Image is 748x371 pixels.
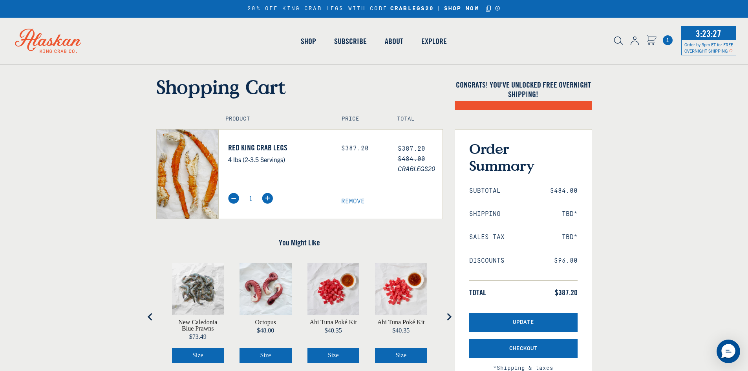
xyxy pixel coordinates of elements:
span: Size [328,352,339,358]
span: Size [260,352,271,358]
a: Remove [341,198,443,205]
img: Alaskan King Crab Co. logo [4,18,92,64]
h4: Total [397,116,435,122]
a: View Octopus [255,319,276,325]
span: $40.35 [392,327,410,334]
a: View New Caledonia Blue Prawns [172,319,224,332]
div: product [232,255,300,371]
a: Red King Crab Legs [228,143,329,152]
span: Size [192,352,203,358]
s: $484.00 [398,155,425,163]
button: Next slide [441,309,457,325]
span: Order by 3pm ET for FREE OVERNIGHT SHIPPING [684,42,733,53]
p: 4 lbs (2-3.5 Servings) [228,154,329,164]
span: $96.80 [554,257,578,265]
img: Red King Crab Legs - 4 lbs (2-3.5 Servings) [157,130,218,219]
button: Go to last slide [143,309,158,325]
a: Announcement Bar Modal [495,5,501,11]
h1: Shopping Cart [156,75,443,98]
span: Total [469,288,486,297]
div: Messenger Dummy Widget [717,340,740,363]
span: Shipping [469,210,501,218]
img: Caledonia blue prawns on parchment paper [172,263,224,315]
button: Update [469,313,578,332]
a: Explore [412,19,456,64]
img: plus [262,193,273,204]
span: $387.20 [398,145,425,152]
div: product [164,255,232,371]
img: account [631,37,639,45]
span: Discounts [469,257,505,265]
span: Size [395,352,406,358]
span: $73.49 [189,333,207,340]
a: Cart [663,35,673,45]
button: Checkout [469,339,578,358]
button: Select Ahi Tuna Poké Kit size [375,348,427,363]
div: 20% OFF KING CRAB LEGS WITH CODE | [247,4,500,13]
a: About [376,19,412,64]
span: $48.00 [257,327,274,334]
a: Subscribe [325,19,376,64]
a: Cart [646,35,657,46]
a: View Ahi Tuna Poké Kit [310,319,357,325]
span: $387.20 [555,288,578,297]
div: product [300,255,368,371]
span: Shipping Notice Icon [729,48,733,53]
span: $40.35 [325,327,342,334]
img: Octopus on parchment paper. [240,263,292,315]
span: $484.00 [550,187,578,195]
span: Sales Tax [469,234,505,241]
button: Select Ahi Tuna Poké Kit size [307,348,360,363]
div: $387.20 [341,145,386,152]
a: View Ahi Tuna Poké Kit [377,319,424,325]
h3: Order Summary [469,140,578,174]
span: 3:23:27 [694,26,723,41]
span: Update [513,319,534,326]
a: SHOP NOW [441,5,482,12]
img: search [614,37,623,45]
h4: Price [342,116,380,122]
h4: Product [225,116,325,122]
strong: SHOP NOW [444,5,479,12]
strong: CRABLEGS20 [390,5,434,12]
span: Checkout [509,345,538,352]
a: Shop [292,19,325,64]
h4: Congrats! You've unlocked FREE OVERNIGHT SHIPPING! [455,80,592,99]
button: Select Octopus size [240,348,292,363]
span: Subtotal [469,187,501,195]
span: 1 [663,35,673,45]
img: Cubed ahi tuna and shoyu sauce [375,263,427,315]
div: product [367,255,435,371]
img: minus [228,193,239,204]
h4: You Might Like [156,238,443,247]
img: Ahi Tuna and wasabi sauce [307,263,360,315]
span: CRABLEGS20 [398,163,443,174]
button: Select New Caledonia Blue Prawns size [172,348,224,363]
